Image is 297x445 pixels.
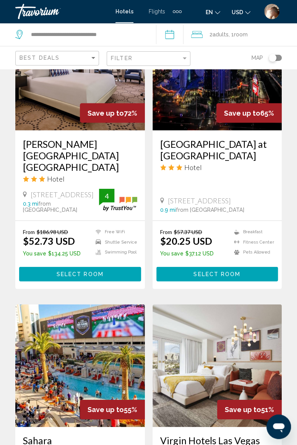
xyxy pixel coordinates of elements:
span: Save up to [88,109,124,117]
del: $57.37 USD [174,228,202,235]
span: [STREET_ADDRESS] [31,190,94,198]
button: Check-in date: Aug 31, 2025 Check-out date: Sep 4, 2025 [156,23,183,46]
button: Select Room [19,267,141,281]
a: Travorium [15,4,108,19]
button: Filter [107,51,190,67]
img: Hotel image [153,304,282,427]
div: 65% [216,103,282,123]
a: Hotels [115,8,133,15]
span: Select Room [193,271,240,277]
li: Breakfast [230,228,274,235]
img: Z [264,4,279,19]
p: $134.25 USD [23,250,81,256]
ins: $52.73 USD [23,235,75,246]
button: Extra navigation items [173,5,182,18]
span: Save up to [224,109,260,117]
iframe: Button to launch messaging window [266,414,291,439]
div: 3 star Hotel [23,174,137,183]
span: [STREET_ADDRESS] [168,196,231,205]
div: 55% [80,399,145,419]
span: from [GEOGRAPHIC_DATA] [23,200,77,213]
span: USD [232,9,243,15]
span: Hotel [47,174,65,183]
del: $186.98 USD [37,228,68,235]
li: Swimming Pool [92,249,137,255]
div: 51% [217,399,282,419]
div: 72% [80,103,145,123]
button: User Menu [262,3,282,20]
span: en [206,9,213,15]
span: Best Deals [19,55,60,61]
li: Fitness Center [230,239,274,245]
span: 0.9 mi [160,206,176,213]
span: You save [23,250,46,256]
span: Map [252,52,263,63]
a: [PERSON_NAME][GEOGRAPHIC_DATA] [GEOGRAPHIC_DATA] [23,138,137,172]
li: Pets Allowed [230,249,274,255]
span: 0.3 mi [23,200,38,206]
button: Change currency [232,7,250,18]
span: , 1 [229,29,248,40]
span: 2 [209,29,229,40]
img: trustyou-badge.svg [99,188,137,211]
span: from [GEOGRAPHIC_DATA] [176,206,244,213]
a: Flights [149,8,165,15]
span: Hotel [184,163,202,171]
span: Save up to [88,405,124,413]
div: 3 star Hotel [160,163,274,171]
ins: $20.25 USD [160,235,212,246]
a: [GEOGRAPHIC_DATA] at [GEOGRAPHIC_DATA] [160,138,274,161]
mat-select: Sort by [19,55,97,62]
a: Select Room [19,268,141,277]
div: 4 [99,191,114,200]
button: Toggle map [263,54,282,61]
button: Travelers: 2 adults, 0 children [183,23,297,46]
span: Select Room [57,271,104,277]
li: Free WiFi [92,228,137,235]
span: Save up to [225,405,261,413]
span: Room [234,31,248,38]
button: Select Room [156,267,278,281]
li: Shuttle Service [92,239,137,245]
span: You save [160,250,183,256]
span: Filter [111,55,133,61]
span: Adults [213,31,229,38]
img: Hotel image [15,304,145,427]
a: Select Room [156,268,278,277]
button: Change language [206,7,220,18]
span: From [160,228,172,235]
p: $37.12 USD [160,250,214,256]
span: From [23,228,35,235]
